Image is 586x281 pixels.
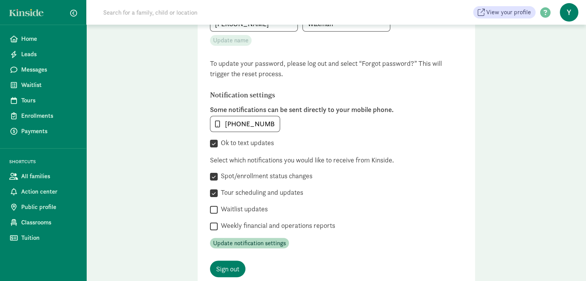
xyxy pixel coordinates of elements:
a: Leads [3,47,83,62]
span: Messages [21,65,77,74]
span: Leads [21,50,77,59]
span: All families [21,172,77,181]
label: Some notifications can be sent directly to your mobile phone. [210,105,463,114]
span: Waitlist [21,80,77,90]
a: Sign out [210,261,245,277]
label: Ok to text updates [218,138,274,147]
span: Home [21,34,77,43]
button: Update notification settings [210,238,289,249]
h6: Notification settings [210,91,422,99]
div: Select which notifications you would like to receive from Kinside. [210,155,463,165]
label: Waitlist updates [218,204,268,214]
label: Weekly financial and operations reports [218,221,335,230]
a: Waitlist [3,77,83,93]
input: Search for a family, child or location [99,5,315,20]
label: Tour scheduling and updates [218,188,303,197]
span: Update name [213,36,249,45]
a: Payments [3,124,83,139]
a: Tours [3,93,83,108]
a: Public profile [3,199,83,215]
span: View your profile [486,8,531,17]
span: Enrollments [21,111,77,120]
label: Spot/enrollment status changes [218,171,312,181]
a: Classrooms [3,215,83,230]
span: Public profile [21,202,77,212]
span: Y [560,3,578,22]
a: Messages [3,62,83,77]
a: Enrollments [3,108,83,124]
span: Action center [21,187,77,196]
span: Tours [21,96,77,105]
iframe: Chat Widget [547,244,586,281]
a: All families [3,169,83,184]
a: Action center [3,184,83,199]
span: Update notification settings [213,239,286,248]
section: To update your password, please log out and select “Forgot password?” This will trigger the reset... [210,58,463,79]
span: Payments [21,127,77,136]
span: Tuition [21,233,77,243]
span: Classrooms [21,218,77,227]
button: Update name [210,35,252,46]
a: Tuition [3,230,83,246]
span: Sign out [216,264,239,274]
a: Home [3,31,83,47]
a: View your profile [473,6,536,18]
input: 555-555-5555 [210,116,280,132]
